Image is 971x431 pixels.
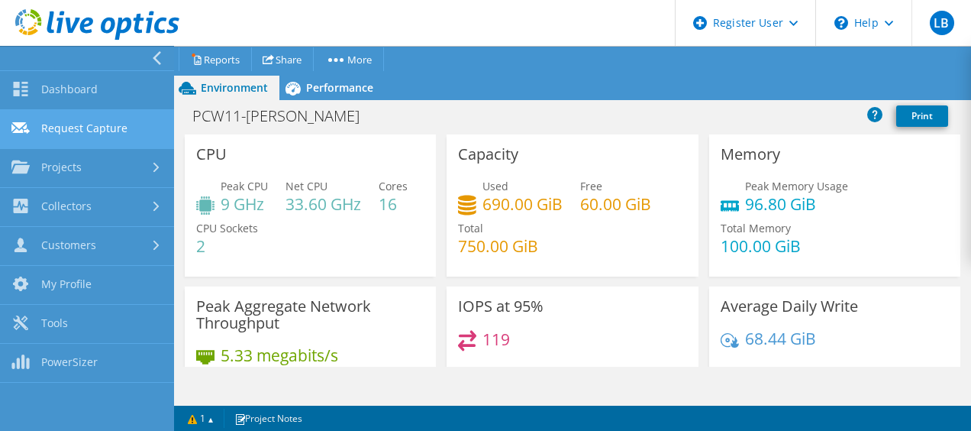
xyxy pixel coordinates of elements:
[721,298,858,315] h3: Average Daily Write
[224,409,313,428] a: Project Notes
[196,221,258,235] span: CPU Sockets
[580,179,602,193] span: Free
[196,146,227,163] h3: CPU
[745,330,816,347] h4: 68.44 GiB
[930,11,954,35] span: LB
[745,179,848,193] span: Peak Memory Usage
[306,80,373,95] span: Performance
[285,179,327,193] span: Net CPU
[482,196,563,212] h4: 690.00 GiB
[221,179,268,193] span: Peak CPU
[313,47,384,71] a: More
[745,196,848,212] h4: 96.80 GiB
[196,238,258,254] h4: 2
[285,196,361,212] h4: 33.60 GHz
[221,347,338,364] h4: 5.33 megabits/s
[721,238,801,254] h4: 100.00 GiB
[458,146,518,163] h3: Capacity
[221,196,268,212] h4: 9 GHz
[458,238,538,254] h4: 750.00 GiB
[379,179,408,193] span: Cores
[458,298,544,315] h3: IOPS at 95%
[379,196,408,212] h4: 16
[482,179,508,193] span: Used
[580,196,651,212] h4: 60.00 GiB
[185,108,383,125] h1: PCW11-[PERSON_NAME]
[177,409,224,428] a: 1
[251,47,314,71] a: Share
[721,221,791,235] span: Total Memory
[458,221,483,235] span: Total
[179,47,252,71] a: Reports
[196,298,424,332] h3: Peak Aggregate Network Throughput
[201,80,268,95] span: Environment
[896,105,948,127] a: Print
[721,146,780,163] h3: Memory
[482,331,510,348] h4: 119
[834,16,848,30] svg: \n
